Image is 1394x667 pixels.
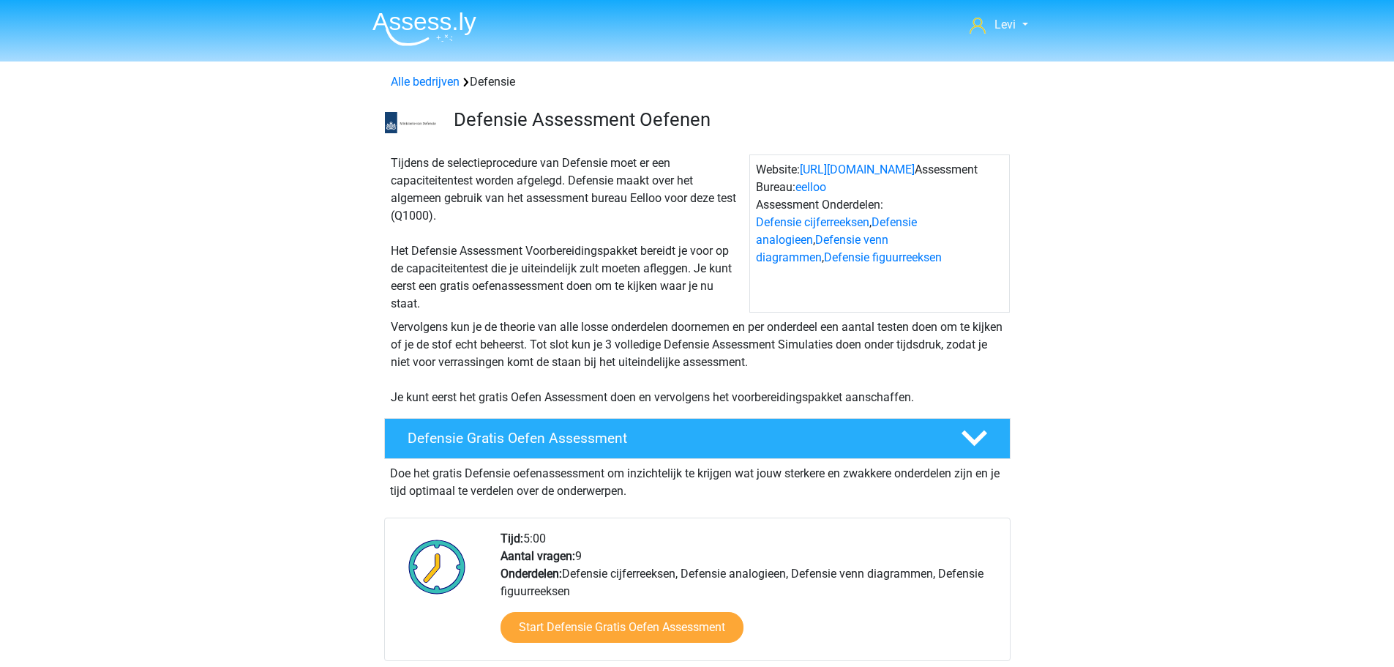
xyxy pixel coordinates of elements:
div: Defensie [385,73,1010,91]
span: Levi [994,18,1016,31]
b: Tijd: [501,532,523,545]
a: [URL][DOMAIN_NAME] [800,163,915,176]
a: Alle bedrijven [391,75,460,89]
h3: Defensie Assessment Oefenen [454,108,999,131]
a: Defensie cijferreeksen [756,215,869,229]
a: Defensie venn diagrammen [756,233,888,264]
h4: Defensie Gratis Oefen Assessment [408,430,937,447]
div: Website: Assessment Bureau: Assessment Onderdelen: , , , [749,154,1010,313]
a: Start Defensie Gratis Oefen Assessment [501,612,743,643]
a: Levi [964,16,1033,34]
div: Doe het gratis Defensie oefenassessment om inzichtelijk te krijgen wat jouw sterkere en zwakkere ... [384,459,1011,500]
div: Vervolgens kun je de theorie van alle losse onderdelen doornemen en per onderdeel een aantal test... [385,318,1010,406]
img: Klok [400,530,474,603]
div: 5:00 9 Defensie cijferreeksen, Defensie analogieen, Defensie venn diagrammen, Defensie figuurreeksen [490,530,1009,660]
a: Defensie analogieen [756,215,917,247]
a: eelloo [795,180,826,194]
b: Aantal vragen: [501,549,575,563]
img: Assessly [372,12,476,46]
a: Defensie figuurreeksen [824,250,942,264]
div: Tijdens de selectieprocedure van Defensie moet er een capaciteitentest worden afgelegd. Defensie ... [385,154,749,313]
b: Onderdelen: [501,567,562,581]
a: Defensie Gratis Oefen Assessment [378,418,1016,459]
